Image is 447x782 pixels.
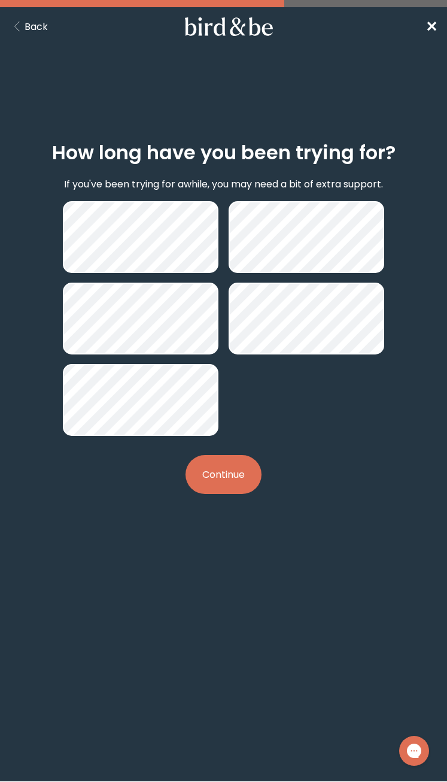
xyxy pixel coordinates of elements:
h2: How long have you been trying for? [52,138,396,167]
span: ✕ [425,17,437,37]
iframe: Gorgias live chat messenger [393,732,435,770]
button: Continue [186,455,261,494]
button: Back Button [10,19,48,34]
p: If you've been trying for awhile, you may need a bit of extra support. [64,177,383,192]
a: ✕ [425,16,437,37]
